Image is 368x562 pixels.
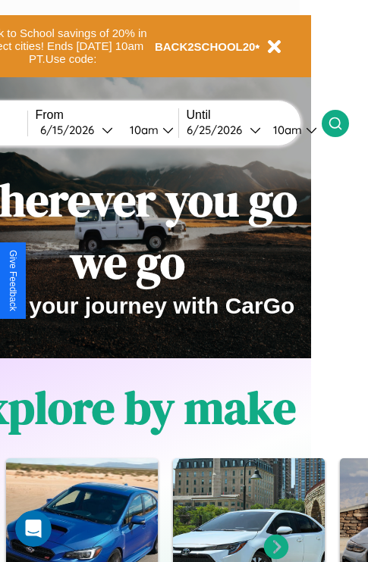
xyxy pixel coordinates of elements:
div: Give Feedback [8,250,18,311]
b: BACK2SCHOOL20 [155,40,256,53]
button: 6/15/2026 [36,122,118,138]
label: From [36,108,178,122]
button: 10am [118,122,178,138]
button: 10am [261,122,322,138]
iframe: Intercom live chat [15,510,52,547]
label: Until [187,108,322,122]
div: 10am [266,123,306,137]
div: 6 / 25 / 2026 [187,123,250,137]
div: 10am [122,123,162,137]
div: 6 / 15 / 2026 [40,123,102,137]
